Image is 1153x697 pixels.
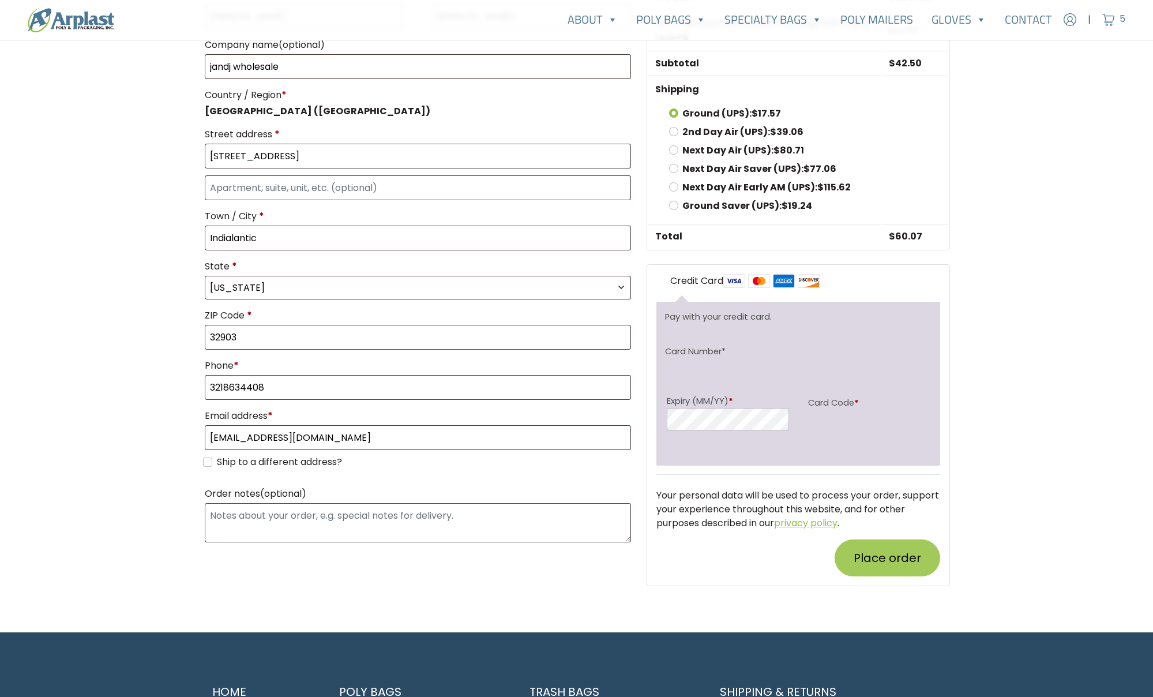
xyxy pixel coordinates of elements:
[682,162,836,175] label: Next Day Air Saver (UPS):
[1120,13,1125,26] span: 5
[782,199,788,212] span: $
[260,487,306,500] span: (optional)
[831,8,922,31] a: Poly Mailers
[665,345,726,358] label: Card Number
[773,144,780,157] span: $
[205,485,632,503] label: Order notes
[648,77,881,102] th: Shipping
[922,8,996,31] a: Gloves
[656,489,940,530] p: Your personal data will be used to process your order, support your experience throughout this we...
[773,144,804,157] bdi: 80.71
[205,407,632,425] label: Email address
[205,175,632,200] input: Apartment, suite, unit, etc. (optional)
[682,181,851,194] label: Next Day Air Early AM (UPS):
[665,310,932,323] p: Pay with your credit card.
[817,181,824,194] span: $
[28,8,114,32] img: logo
[752,107,781,120] bdi: 17.57
[675,31,689,44] strong: × 5
[558,8,627,31] a: About
[817,181,851,194] bdi: 115.62
[205,144,632,168] input: House number and street name
[667,395,788,407] label: Expiry (MM/YY)
[808,395,930,411] label: Card Code
[205,86,632,104] label: Country / Region
[803,162,836,175] bdi: 77.06
[205,306,632,325] label: ZIP Code
[205,357,632,375] label: Phone
[682,144,804,157] label: Next Day Air (UPS):
[205,125,632,144] label: Street address
[889,57,922,70] bdi: 42.50
[889,57,895,70] span: $
[627,8,715,31] a: Poly Bags
[723,274,820,288] img: card-logos.png
[715,8,831,31] a: Specialty Bags
[835,539,940,576] button: Place order
[205,104,430,118] strong: [GEOGRAPHIC_DATA] ([GEOGRAPHIC_DATA])
[205,257,632,276] label: State
[770,125,776,138] span: $
[205,207,632,226] label: Town / City
[782,199,812,212] bdi: 19.24
[279,38,325,51] span: (optional)
[803,162,810,175] span: $
[648,51,881,76] th: Subtotal
[889,230,922,243] bdi: 60.07
[774,516,837,530] a: privacy policy
[889,230,895,243] span: $
[1088,13,1091,27] span: |
[770,125,803,138] bdi: 39.06
[752,107,758,120] span: $
[217,455,342,469] label: Ship to a different address?
[682,107,781,120] label: Ground (UPS):
[682,199,812,212] label: Ground Saver (UPS):
[670,274,820,288] label: Credit Card
[682,125,803,138] label: 2nd Day Air (UPS):
[648,224,881,249] th: Total
[205,36,632,54] label: Company name
[996,8,1061,31] a: Contact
